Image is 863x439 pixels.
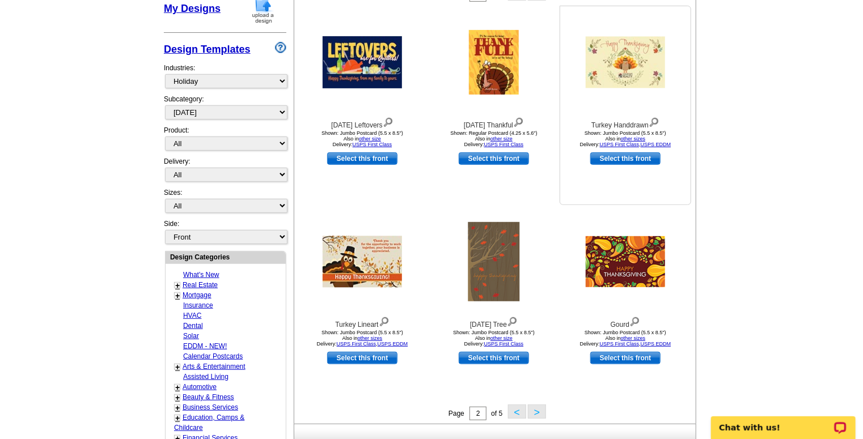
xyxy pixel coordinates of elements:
a: Automotive [183,383,217,391]
a: use this design [590,152,661,165]
div: Shown: Jumbo Postcard (5.5 x 8.5") Delivery: [300,130,425,147]
div: Side: [164,219,286,245]
a: use this design [459,352,529,364]
a: use this design [459,152,529,165]
div: Shown: Jumbo Postcard (5.5 x 8.5") Delivery: [432,330,556,347]
div: Shown: Jumbo Postcard (5.5 x 8.5") Delivery: , [563,130,688,147]
div: [DATE] Leftovers [300,115,425,130]
div: Design Categories [166,252,286,262]
a: Assisted Living [183,373,229,381]
a: + [175,393,180,402]
a: other size [490,335,513,341]
a: USPS EDDM [641,142,671,147]
iframe: LiveChat chat widget [704,403,863,439]
a: Calendar Postcards [183,352,243,360]
a: + [175,291,180,300]
a: Real Estate [183,281,218,289]
a: Mortgage [183,291,211,299]
img: view design details [629,314,640,327]
a: EDDM - NEW! [183,342,227,350]
a: What's New [183,271,219,279]
div: Shown: Jumbo Postcard (5.5 x 8.5") Delivery: , [300,330,425,347]
img: Turkey Lineart [323,236,402,288]
img: Thanksgiving Leftovers [323,36,402,88]
a: use this design [327,352,397,364]
img: design-wizard-help-icon.png [275,42,286,53]
a: Design Templates [164,44,251,55]
div: Shown: Jumbo Postcard (5.5 x 8.5") Delivery: , [563,330,688,347]
span: Also in [475,136,513,142]
div: Turkey Lineart [300,314,425,330]
div: Industries: [164,57,286,94]
a: + [175,281,180,290]
a: + [175,414,180,423]
img: view design details [513,115,524,127]
div: Delivery: [164,156,286,187]
a: USPS First Class [484,142,524,147]
a: + [175,403,180,412]
div: Sizes: [164,187,286,219]
a: USPS First Class [337,341,376,347]
a: other sizes [621,335,646,341]
img: Turkey Handdrawn [586,37,665,88]
a: Solar [183,332,199,340]
div: Shown: Regular Postcard (4.25 x 5.6") Delivery: [432,130,556,147]
a: USPS EDDM [641,341,671,347]
a: Beauty & Fitness [183,393,234,401]
a: USPS First Class [600,142,640,147]
img: Thanksgiving Thankful [469,30,519,95]
span: Also in [606,335,646,341]
div: Turkey Handdrawn [563,115,688,130]
span: Also in [606,136,646,142]
a: USPS EDDM [378,341,408,347]
div: Subcategory: [164,94,286,125]
img: view design details [649,115,659,127]
span: Page [449,410,464,417]
img: view design details [383,115,394,127]
a: HVAC [183,312,201,319]
span: of 5 [491,410,502,417]
a: other sizes [358,335,383,341]
span: Also in [475,335,513,341]
a: other size [359,136,381,142]
div: Gourd [563,314,688,330]
span: Also in [344,136,381,142]
a: + [175,363,180,372]
img: Thanksgiving Tree [468,222,520,301]
a: USPS First Class [484,341,524,347]
a: My Designs [164,3,221,14]
a: other sizes [621,136,646,142]
a: USPS First Class [353,142,392,147]
img: Gourd [586,236,665,287]
a: Education, Camps & Childcare [174,414,244,432]
a: use this design [590,352,661,364]
a: Insurance [183,301,213,309]
a: + [175,383,180,392]
a: Dental [183,322,203,330]
div: [DATE] Thankful [432,115,556,130]
a: USPS First Class [600,341,640,347]
button: > [528,404,546,419]
span: Also in [342,335,383,341]
div: Product: [164,125,286,156]
a: Arts & Entertainment [183,363,246,370]
button: < [508,404,526,419]
a: use this design [327,152,397,165]
div: [DATE] Tree [432,314,556,330]
a: other size [490,136,513,142]
img: view design details [507,314,518,327]
img: view design details [379,314,390,327]
a: Business Services [183,403,238,411]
